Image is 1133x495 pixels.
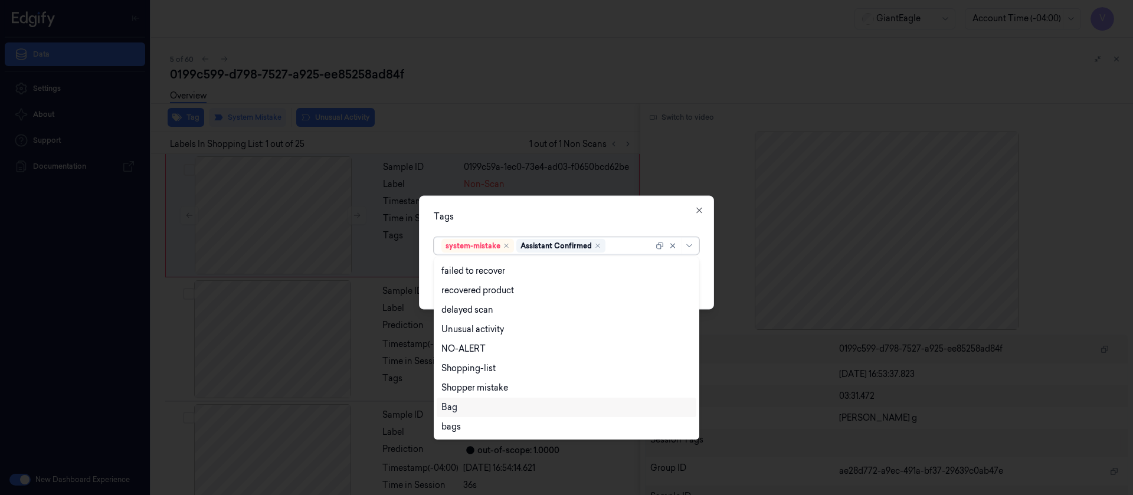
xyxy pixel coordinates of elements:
div: Assistant Confirmed [520,240,592,251]
div: bags [441,421,461,433]
div: Bag [441,401,457,414]
div: delayed scan [441,304,493,316]
div: NO-ALERT [441,343,486,355]
div: system-mistake [446,240,500,251]
div: Remove ,system-mistake [503,242,510,249]
div: Shopping-list [441,362,496,375]
div: Unusual activity [441,323,504,336]
div: Remove ,Assistant Confirmed [594,242,601,249]
div: Tags [434,210,699,222]
div: failed to recover [441,265,505,277]
div: recovered product [441,284,514,297]
div: Shopper mistake [441,382,508,394]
